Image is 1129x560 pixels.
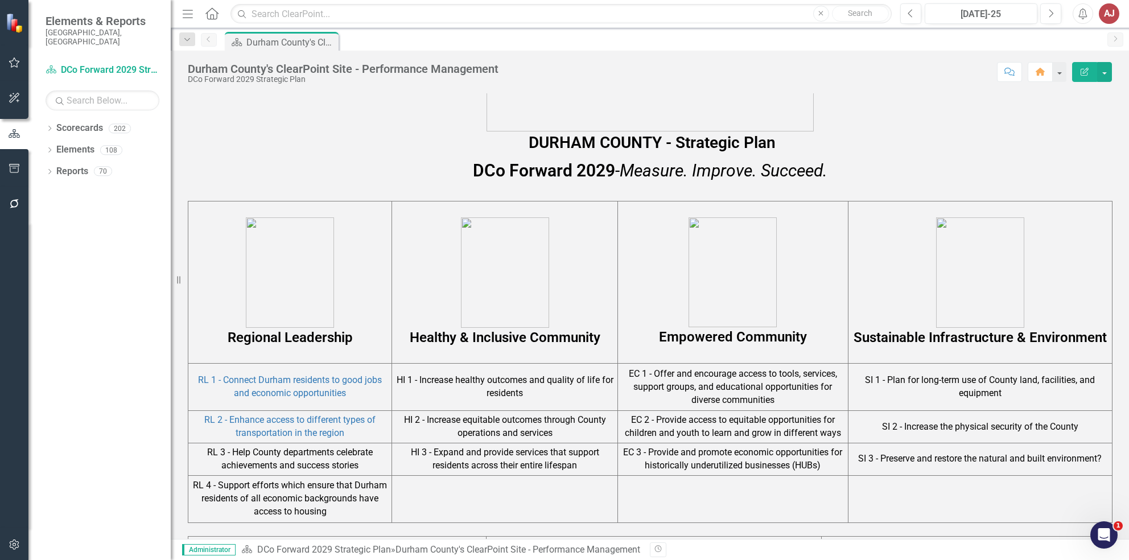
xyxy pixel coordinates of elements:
td: SI 2 - Increase the physical security of the County [848,411,1112,443]
button: Search [832,6,889,22]
span: DURHAM COUNTY - Strategic Plan [529,133,776,152]
a: Scorecards [56,122,103,135]
a: DCo Forward 2029 Strategic Plan [46,64,159,77]
div: 108 [100,145,122,155]
img: ClearPoint Strategy [6,13,26,32]
span: 1 [1114,521,1123,530]
strong: Sustainable Infrastructure & Environment [854,330,1107,345]
span: Elements & Reports [46,14,159,28]
td: SI 3 - Preserve and restore the natural and built environment? [848,443,1112,475]
div: DCo Forward 2029 Strategic Plan [188,75,498,84]
a: RL 1 - Connect Durham residents to good jobs and economic opportunities [198,374,382,398]
div: 70 [94,167,112,176]
div: Durham County's ClearPoint Site - Performance Management [395,544,640,555]
td: EC 1 - Offer and encourage access to tools, services, support groups, and educational opportuniti... [617,364,848,411]
td: HI 1 - Increase healthy outcomes and quality of life for residents [392,364,617,411]
td: EC 3 - Provide and promote economic opportunities for historically underutilized businesses (HUBs) [617,443,848,475]
input: Search Below... [46,90,159,110]
td: SI 1 - Plan for long-term use of County land, facilities, and equipment [848,364,1112,411]
td: RL 3 - Help County departments celebrate achievements and success stories [188,443,392,475]
strong: Healthy & Inclusive Community [410,330,600,345]
td: EC 2 - Provide access to equitable opportunities for children and youth to learn and grow in diff... [617,411,848,443]
input: Search ClearPoint... [230,4,892,24]
a: RL 2 - Enhance access to different types of transportation in the region [204,414,376,438]
span: Search [848,9,872,18]
button: AJ [1099,3,1119,24]
div: Durham County's ClearPoint Site - Performance Management [188,63,498,75]
a: Reports [56,165,88,178]
iframe: Intercom live chat [1090,521,1118,549]
div: Durham County's ClearPoint Site - Performance Management [246,35,336,50]
span: Administrator [182,544,236,555]
td: HI 3 - Expand and provide services that support residents across their entire lifespan [392,443,617,475]
strong: Empowered Community [659,329,807,345]
strong: Regional Leadership [228,330,353,345]
small: [GEOGRAPHIC_DATA], [GEOGRAPHIC_DATA] [46,28,159,47]
div: [DATE]-25 [929,7,1033,21]
button: [DATE]-25 [925,3,1037,24]
div: » [241,543,641,557]
em: Measure. Improve. Succeed. [620,160,827,180]
td: RL 4 - Support efforts which ensure that Durham residents of all economic backgrounds have access... [188,475,392,522]
a: DCo Forward 2029 Strategic Plan [257,544,391,555]
strong: DCo Forward 2029 [473,160,615,180]
a: Elements [56,143,94,157]
div: 202 [109,123,131,133]
td: HI 2 - Increase equitable outcomes through County operations and services [392,411,617,443]
span: - [473,160,827,180]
